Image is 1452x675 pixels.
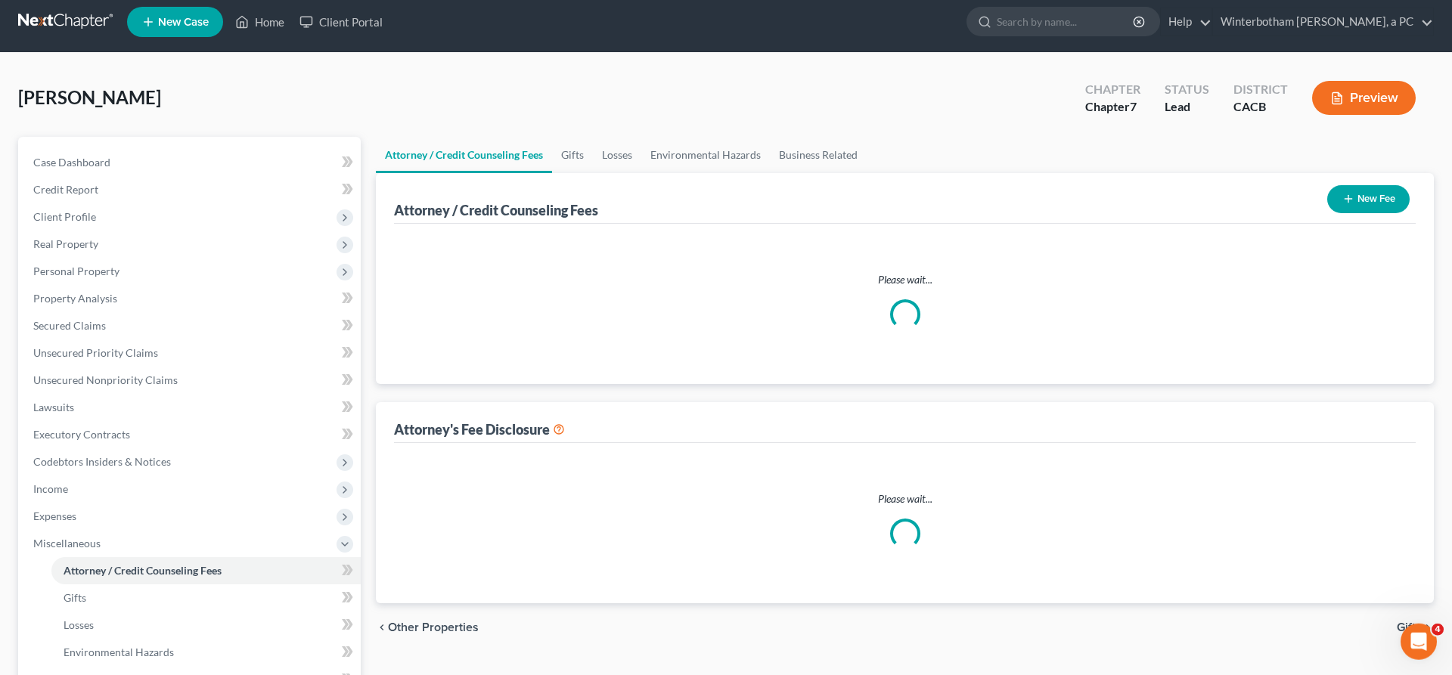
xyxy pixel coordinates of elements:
[51,639,361,666] a: Environmental Hazards
[33,401,74,413] span: Lawsuits
[33,428,130,441] span: Executory Contracts
[1085,81,1140,98] div: Chapter
[33,537,101,550] span: Miscellaneous
[51,557,361,584] a: Attorney / Credit Counseling Fees
[21,149,361,176] a: Case Dashboard
[21,176,361,203] a: Credit Report
[1165,81,1209,98] div: Status
[552,137,593,173] a: Gifts
[388,621,479,633] span: Other Properties
[1397,621,1434,633] button: Gifts chevron_right
[1422,621,1434,633] i: chevron_right
[33,183,98,196] span: Credit Report
[33,346,158,359] span: Unsecured Priority Claims
[64,646,174,658] span: Environmental Hazards
[1165,98,1209,116] div: Lead
[21,367,361,394] a: Unsecured Nonpriority Claims
[394,420,565,438] div: Attorney's Fee Disclosure
[33,509,76,522] span: Expenses
[770,137,867,173] a: Business Related
[21,285,361,312] a: Property Analysis
[406,272,1404,287] p: Please wait...
[51,612,361,639] a: Losses
[21,339,361,367] a: Unsecured Priority Claims
[376,621,388,633] i: chevron_left
[292,8,390,36] a: Client Portal
[21,421,361,448] a: Executory Contracts
[1397,621,1422,633] span: Gifts
[33,319,106,332] span: Secured Claims
[21,312,361,339] a: Secured Claims
[593,137,641,173] a: Losses
[228,8,292,36] a: Home
[1130,99,1137,113] span: 7
[33,210,96,223] span: Client Profile
[33,455,171,468] span: Codebtors Insiders & Notices
[64,591,86,604] span: Gifts
[1401,624,1437,660] iframe: Intercom live chat
[641,137,770,173] a: Environmental Hazards
[997,8,1135,36] input: Search by name...
[33,482,68,495] span: Income
[394,201,598,219] div: Attorney / Credit Counseling Fees
[1312,81,1416,115] button: Preview
[18,86,161,108] span: [PERSON_NAME]
[1213,8,1433,36] a: Winterbotham [PERSON_NAME], a PC
[33,237,98,250] span: Real Property
[64,618,94,631] span: Losses
[1233,98,1288,116] div: CACB
[158,17,209,28] span: New Case
[21,394,361,421] a: Lawsuits
[33,373,178,386] span: Unsecured Nonpriority Claims
[33,156,110,169] span: Case Dashboard
[376,621,479,633] button: chevron_left Other Properties
[376,137,552,173] a: Attorney / Credit Counseling Fees
[1233,81,1288,98] div: District
[406,491,1404,506] p: Please wait...
[64,564,222,577] span: Attorney / Credit Counseling Fees
[33,265,119,277] span: Personal Property
[1327,185,1410,213] button: New Fee
[51,584,361,612] a: Gifts
[1161,8,1212,36] a: Help
[1432,624,1444,636] span: 4
[1085,98,1140,116] div: Chapter
[33,292,117,305] span: Property Analysis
